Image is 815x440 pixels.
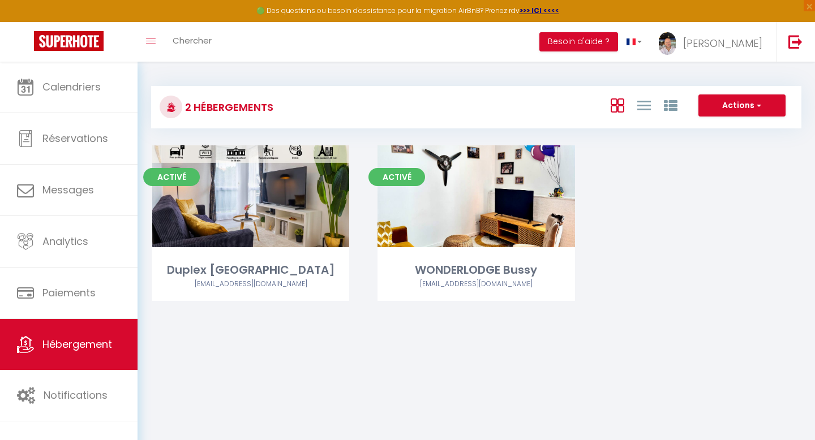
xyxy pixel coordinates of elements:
span: Activé [368,168,425,186]
span: Activé [143,168,200,186]
span: Calendriers [42,80,101,94]
a: ... [PERSON_NAME] [650,22,777,62]
span: [PERSON_NAME] [683,36,762,50]
img: logout [788,34,803,49]
a: Chercher [164,22,220,62]
a: Vue en Box [611,96,624,114]
span: Analytics [42,234,88,248]
span: Paiements [42,286,96,300]
div: Duplex [GEOGRAPHIC_DATA] [152,261,349,279]
button: Besoin d'aide ? [539,32,618,51]
img: ... [659,32,676,55]
h3: 2 Hébergements [182,94,273,120]
button: Actions [698,94,786,117]
div: Airbnb [378,279,574,290]
span: Réservations [42,131,108,145]
div: WONDERLODGE Bussy [378,261,574,279]
a: Vue en Liste [637,96,651,114]
span: Messages [42,183,94,197]
div: Airbnb [152,279,349,290]
a: >>> ICI <<<< [520,6,559,15]
span: Hébergement [42,337,112,351]
img: Super Booking [34,31,104,51]
span: Notifications [44,388,108,402]
a: Vue par Groupe [664,96,677,114]
span: Chercher [173,34,212,46]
